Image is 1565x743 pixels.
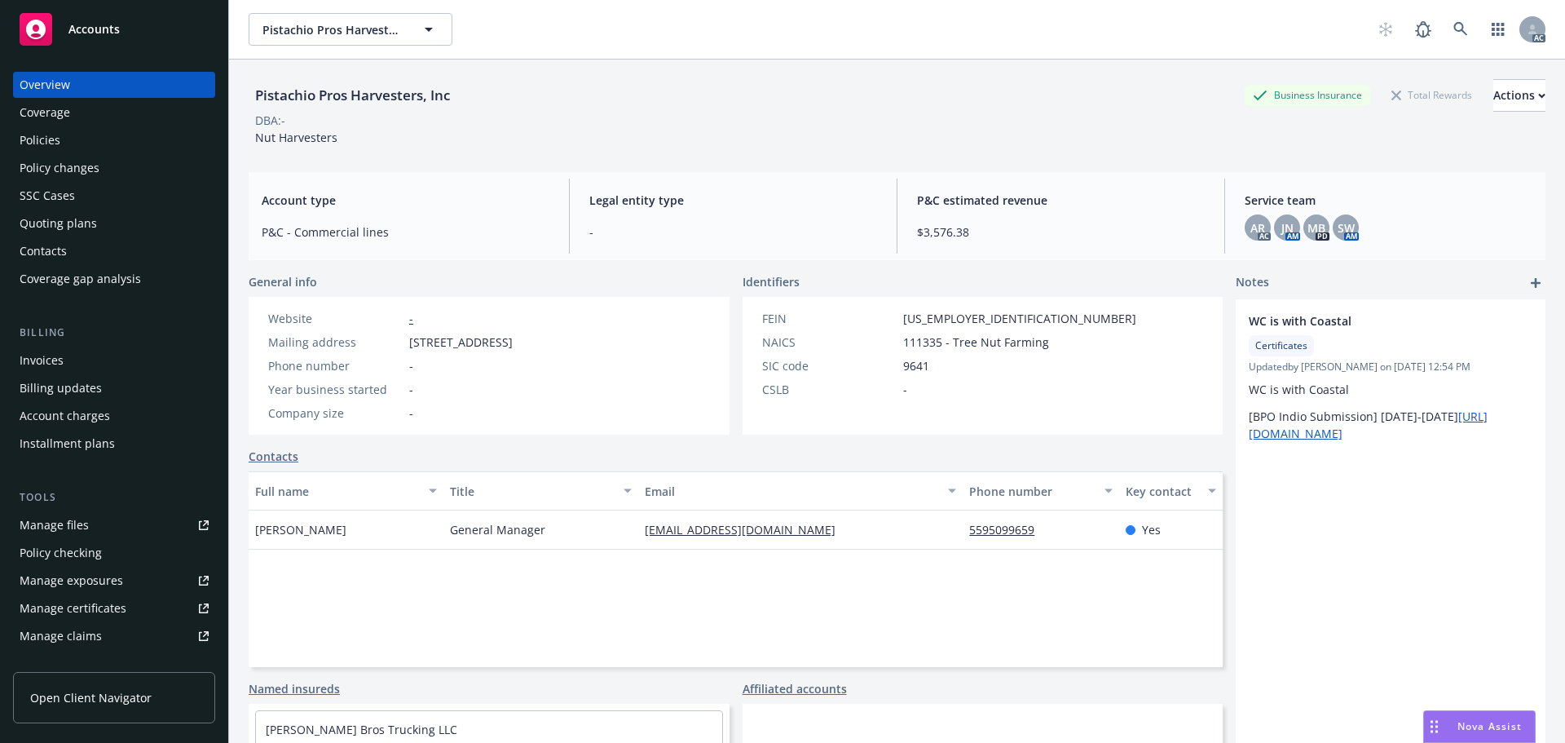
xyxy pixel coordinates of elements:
[409,405,413,422] span: -
[20,623,102,649] div: Manage claims
[1249,360,1532,374] span: Updated by [PERSON_NAME] on [DATE] 12:54 PM
[13,651,215,677] a: Manage BORs
[20,72,70,98] div: Overview
[30,689,152,706] span: Open Client Navigator
[268,357,403,374] div: Phone number
[20,155,99,181] div: Policy changes
[1126,483,1198,500] div: Key contact
[409,334,513,351] span: [STREET_ADDRESS]
[255,112,285,129] div: DBA: -
[20,568,123,594] div: Manage exposures
[13,623,215,649] a: Manage claims
[969,483,1094,500] div: Phone number
[1249,312,1490,329] span: WC is with Coastal
[903,357,929,374] span: 9641
[1245,192,1532,209] span: Service team
[409,357,413,374] span: -
[262,192,549,209] span: Account type
[13,375,215,401] a: Billing updates
[1482,13,1514,46] a: Switch app
[20,127,60,153] div: Policies
[1383,85,1480,105] div: Total Rewards
[743,273,800,290] span: Identifiers
[268,405,403,422] div: Company size
[1457,719,1522,733] span: Nova Assist
[268,334,403,351] div: Mailing address
[68,23,120,36] span: Accounts
[268,381,403,398] div: Year business started
[409,311,413,326] a: -
[1236,299,1545,455] div: WC is with CoastalCertificatesUpdatedby [PERSON_NAME] on [DATE] 12:54 PMWC is with Coastal[BPO In...
[1255,338,1307,353] span: Certificates
[13,155,215,181] a: Policy changes
[917,192,1205,209] span: P&C estimated revenue
[249,448,298,465] a: Contacts
[20,210,97,237] div: Quoting plans
[13,568,215,594] a: Manage exposures
[13,183,215,209] a: SSC Cases
[762,357,897,374] div: SIC code
[20,375,102,401] div: Billing updates
[255,521,346,538] span: [PERSON_NAME]
[1307,219,1325,237] span: MB
[589,223,877,241] span: -
[645,522,849,537] a: [EMAIL_ADDRESS][DOMAIN_NAME]
[13,489,215,506] div: Tools
[13,100,215,126] a: Coverage
[20,512,89,538] div: Manage files
[443,471,638,511] button: Title
[255,130,337,145] span: Nut Harvesters
[450,521,545,538] span: General Manager
[1236,273,1269,293] span: Notes
[1493,79,1545,112] button: Actions
[268,310,403,327] div: Website
[13,238,215,264] a: Contacts
[13,403,215,429] a: Account charges
[20,431,115,457] div: Installment plans
[20,100,70,126] div: Coverage
[13,127,215,153] a: Policies
[20,595,126,621] div: Manage certificates
[266,722,457,737] a: [PERSON_NAME] Bros Trucking LLC
[1249,408,1532,442] p: [BPO Indio Submission] [DATE]-[DATE]
[1423,710,1536,743] button: Nova Assist
[903,310,1136,327] span: [US_EMPLOYER_IDENTIFICATION_NUMBER]
[13,540,215,566] a: Policy checking
[20,183,75,209] div: SSC Cases
[249,680,340,697] a: Named insureds
[1250,219,1265,237] span: AR
[1444,13,1477,46] a: Search
[1245,85,1370,105] div: Business Insurance
[255,483,419,500] div: Full name
[1249,381,1532,398] p: WC is with Coastal
[903,334,1049,351] span: 111335 - Tree Nut Farming
[969,522,1047,537] a: 5595099659
[963,471,1118,511] button: Phone number
[1281,219,1294,237] span: JN
[638,471,963,511] button: Email
[1142,521,1161,538] span: Yes
[1119,471,1223,511] button: Key contact
[20,266,141,292] div: Coverage gap analysis
[1493,80,1545,111] div: Actions
[249,273,317,290] span: General info
[20,540,102,566] div: Policy checking
[20,651,96,677] div: Manage BORs
[20,403,110,429] div: Account charges
[249,85,456,106] div: Pistachio Pros Harvesters, Inc
[13,347,215,374] a: Invoices
[589,192,877,209] span: Legal entity type
[20,238,67,264] div: Contacts
[1424,711,1444,742] div: Drag to move
[13,512,215,538] a: Manage files
[13,595,215,621] a: Manage certificates
[262,223,549,241] span: P&C - Commercial lines
[13,72,215,98] a: Overview
[762,310,897,327] div: FEIN
[249,13,452,46] button: Pistachio Pros Harvesters, Inc
[262,21,403,38] span: Pistachio Pros Harvesters, Inc
[762,334,897,351] div: NAICS
[645,483,938,500] div: Email
[1338,219,1355,237] span: SW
